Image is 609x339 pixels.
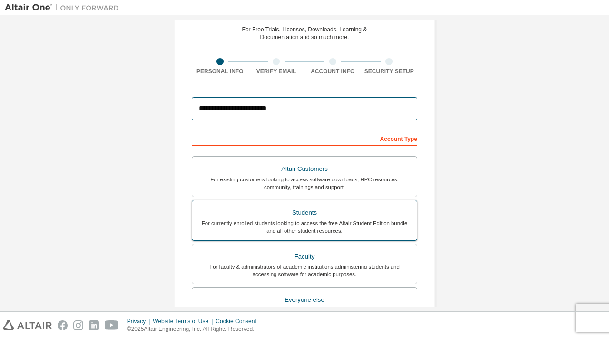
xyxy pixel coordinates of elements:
div: Create an Altair One Account [231,9,378,20]
div: For faculty & administrators of academic institutions administering students and accessing softwa... [198,263,411,278]
img: instagram.svg [73,320,83,330]
div: Altair Customers [198,162,411,176]
div: Verify Email [248,68,305,75]
img: linkedin.svg [89,320,99,330]
div: Website Terms of Use [153,318,216,325]
div: Account Info [304,68,361,75]
div: For Free Trials, Licenses, Downloads, Learning & Documentation and so much more. [242,26,367,41]
div: Cookie Consent [216,318,262,325]
div: Privacy [127,318,153,325]
p: © 2025 Altair Engineering, Inc. All Rights Reserved. [127,325,262,333]
img: Altair One [5,3,124,12]
img: altair_logo.svg [3,320,52,330]
div: For existing customers looking to access software downloads, HPC resources, community, trainings ... [198,176,411,191]
div: Students [198,206,411,219]
img: youtube.svg [105,320,118,330]
div: Personal Info [192,68,248,75]
img: facebook.svg [58,320,68,330]
div: For currently enrolled students looking to access the free Altair Student Edition bundle and all ... [198,219,411,235]
div: Account Type [192,130,417,146]
div: Faculty [198,250,411,263]
div: Security Setup [361,68,418,75]
div: Everyone else [198,293,411,307]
